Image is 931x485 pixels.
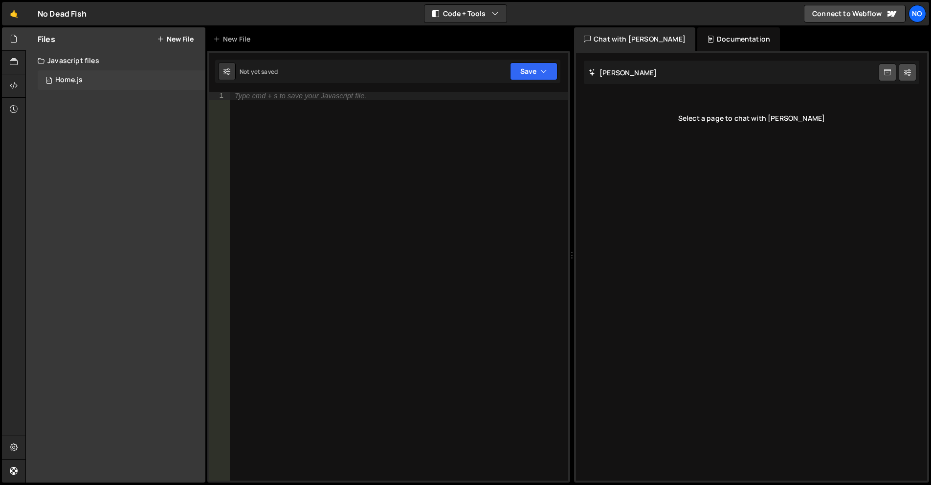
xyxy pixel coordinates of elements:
span: 0 [46,77,52,85]
div: 1 [209,92,230,100]
div: New File [213,34,254,44]
div: Type cmd + s to save your Javascript file. [235,92,366,99]
a: No [909,5,926,22]
a: 🤙 [2,2,26,25]
div: Chat with [PERSON_NAME] [574,27,695,51]
div: Not yet saved [240,67,278,76]
div: 16497/44733.js [38,70,205,90]
div: Select a page to chat with [PERSON_NAME] [584,99,919,138]
div: No Dead Fish [38,8,87,20]
a: Connect to Webflow [804,5,906,22]
button: Code + Tools [424,5,507,22]
button: New File [157,35,194,43]
div: Documentation [697,27,780,51]
h2: Files [38,34,55,44]
div: Javascript files [26,51,205,70]
div: Home.js [55,76,83,85]
button: Save [510,63,557,80]
h2: [PERSON_NAME] [589,68,657,77]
